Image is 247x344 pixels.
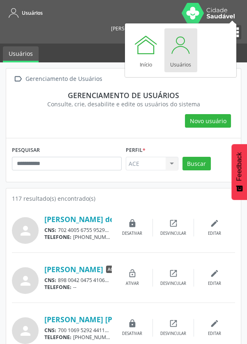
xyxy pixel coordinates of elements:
[44,227,112,234] div: 702 4005 6755 9529 137.811.576-79
[106,266,117,273] span: ACE
[210,219,219,228] i: edit
[126,144,145,157] label: Perfil
[122,231,142,236] div: Desativar
[160,231,186,236] div: Desvincular
[12,73,24,85] i: 
[190,117,226,125] span: Novo usuário
[169,269,178,278] i: open_in_new
[18,91,229,100] div: Gerenciamento de usuários
[182,157,211,171] button: Buscar
[208,281,221,287] div: Editar
[231,144,247,200] button: Feedback - Mostrar pesquisa
[44,234,72,241] span: TELEFONE:
[18,100,229,108] div: Consulte, crie, desabilite e edite os usuários do sistema
[129,28,162,72] a: Início
[111,277,122,284] span: CPF:
[210,269,219,278] i: edit
[169,319,178,328] i: open_in_new
[44,327,56,334] span: CNS:
[169,219,178,228] i: open_in_new
[235,152,243,181] span: Feedback
[111,227,122,234] span: CPF:
[164,28,197,72] a: Usuários
[44,277,112,284] div: 898 0042 0475 4106 075.494.691-64
[3,46,39,62] a: Usuários
[44,334,112,341] div: [PHONE_NUMBER]
[160,281,186,287] div: Desvincular
[111,25,191,32] div: [PERSON_NAME] [PERSON_NAME]
[128,219,137,228] i: lock
[18,273,33,288] i: person
[44,284,72,291] span: TELEFONE:
[18,223,33,238] i: person
[128,269,137,278] i: lock_open
[210,319,219,328] i: edit
[208,231,221,236] div: Editar
[12,194,235,203] div: 117 resultado(s) encontrado(s)
[12,73,104,85] a:  Gerenciamento de Usuários
[122,331,142,337] div: Desativar
[44,334,72,341] span: TELEFONE:
[128,319,137,328] i: lock
[22,9,43,16] span: Usuários
[44,227,56,234] span: CNS:
[44,215,175,224] a: [PERSON_NAME] de [PERSON_NAME]
[12,144,40,157] label: PESQUISAR
[44,265,103,274] a: [PERSON_NAME]
[24,73,104,85] div: Gerenciamento de Usuários
[185,114,231,128] button: Novo usuário
[126,281,139,287] div: Ativar
[44,284,112,291] div: --
[44,327,112,334] div: 700 1069 5292 4411 131.199.936-11
[6,6,43,20] a: Usuários
[160,331,186,337] div: Desvincular
[44,315,164,324] a: [PERSON_NAME] [PERSON_NAME]
[44,234,112,241] div: [PHONE_NUMBER]
[111,327,122,334] span: CPF:
[44,277,56,284] span: CNS:
[208,331,221,337] div: Editar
